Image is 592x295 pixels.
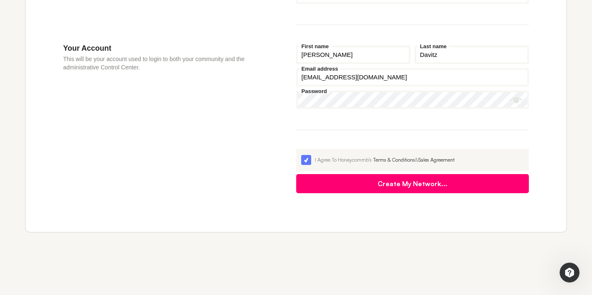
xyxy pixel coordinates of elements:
[373,157,415,163] a: Terms & Conditions
[63,44,246,53] h3: Your Account
[300,88,329,94] label: Password
[418,157,454,163] a: Sales Agreement
[300,44,331,49] label: First name
[315,156,524,164] div: I Agree To Honeycommb's &
[300,66,340,71] label: Email address
[415,46,529,64] input: Last name
[296,68,529,86] input: Email address
[510,94,523,106] button: Show password
[418,44,449,49] label: Last name
[296,174,529,193] button: Create My Network...
[63,55,246,71] p: This will be your account used to login to both your community and the administrative Control Cen...
[560,263,580,283] iframe: Intercom live chat
[296,46,410,64] input: First name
